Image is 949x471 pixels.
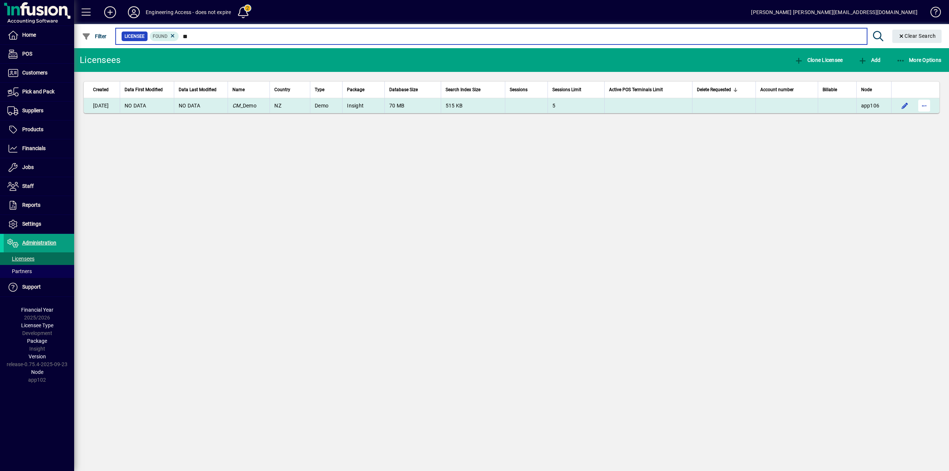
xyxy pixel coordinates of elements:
[21,307,53,313] span: Financial Year
[22,221,41,227] span: Settings
[4,196,74,215] a: Reports
[697,86,731,94] span: Delete Requested
[4,139,74,158] a: Financials
[310,98,342,113] td: Demo
[548,98,604,113] td: 5
[441,98,505,113] td: 515 KB
[4,177,74,196] a: Staff
[4,158,74,177] a: Jobs
[174,98,228,113] td: NO DATA
[609,86,688,94] div: Active POS Terminals Limit
[4,26,74,44] a: Home
[4,45,74,63] a: POS
[918,100,930,112] button: More options
[22,107,43,113] span: Suppliers
[125,86,169,94] div: Data First Modified
[697,86,751,94] div: Delete Requested
[510,86,543,94] div: Sessions
[925,1,940,26] a: Knowledge Base
[342,98,384,113] td: Insight
[22,70,47,76] span: Customers
[7,268,32,274] span: Partners
[4,252,74,265] a: Licensees
[793,53,844,67] button: Clone Licensee
[898,33,936,39] span: Clear Search
[82,33,107,39] span: Filter
[232,103,257,109] span: _Demo
[270,98,310,113] td: NZ
[4,120,74,139] a: Products
[122,6,146,19] button: Profile
[22,32,36,38] span: Home
[4,102,74,120] a: Suppliers
[384,98,441,113] td: 70 MB
[896,57,942,63] span: More Options
[552,86,600,94] div: Sessions Limit
[153,34,168,39] span: Found
[347,86,380,94] div: Package
[315,86,324,94] span: Type
[22,183,34,189] span: Staff
[823,86,837,94] span: Billable
[552,86,581,94] span: Sessions Limit
[609,86,663,94] span: Active POS Terminals Limit
[125,33,145,40] span: Licensee
[27,338,47,344] span: Package
[22,51,32,57] span: POS
[856,53,882,67] button: Add
[4,83,74,101] a: Pick and Pack
[22,145,46,151] span: Financials
[22,240,56,246] span: Administration
[274,86,290,94] span: Country
[31,369,43,375] span: Node
[751,6,917,18] div: [PERSON_NAME] [PERSON_NAME][EMAIL_ADDRESS][DOMAIN_NAME]
[4,215,74,233] a: Settings
[315,86,338,94] div: Type
[760,86,813,94] div: Account number
[125,86,163,94] span: Data First Modified
[80,54,120,66] div: Licensees
[389,86,418,94] span: Database Size
[98,6,122,19] button: Add
[179,86,223,94] div: Data Last Modified
[7,256,34,262] span: Licensees
[21,322,53,328] span: Licensee Type
[389,86,436,94] div: Database Size
[232,86,245,94] span: Name
[274,86,305,94] div: Country
[446,86,480,94] span: Search Index Size
[4,64,74,82] a: Customers
[93,86,109,94] span: Created
[29,354,46,359] span: Version
[22,126,43,132] span: Products
[760,86,794,94] span: Account number
[861,86,872,94] span: Node
[4,265,74,278] a: Partners
[120,98,174,113] td: NO DATA
[794,57,843,63] span: Clone Licensee
[84,98,120,113] td: [DATE]
[892,30,942,43] button: Clear
[347,86,364,94] span: Package
[150,31,179,41] mat-chip: Found Status: Found
[899,100,911,112] button: Edit
[22,89,54,94] span: Pick and Pack
[179,86,216,94] span: Data Last Modified
[861,86,887,94] div: Node
[22,202,40,208] span: Reports
[895,53,943,67] button: More Options
[93,86,115,94] div: Created
[861,103,880,109] span: app106.prod.infusionbusinesssoftware.com
[446,86,500,94] div: Search Index Size
[22,164,34,170] span: Jobs
[22,284,41,290] span: Support
[232,86,265,94] div: Name
[510,86,528,94] span: Sessions
[146,6,231,18] div: Engineering Access - does not expire
[858,57,880,63] span: Add
[823,86,852,94] div: Billable
[232,103,241,109] em: CM
[4,278,74,296] a: Support
[80,30,109,43] button: Filter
